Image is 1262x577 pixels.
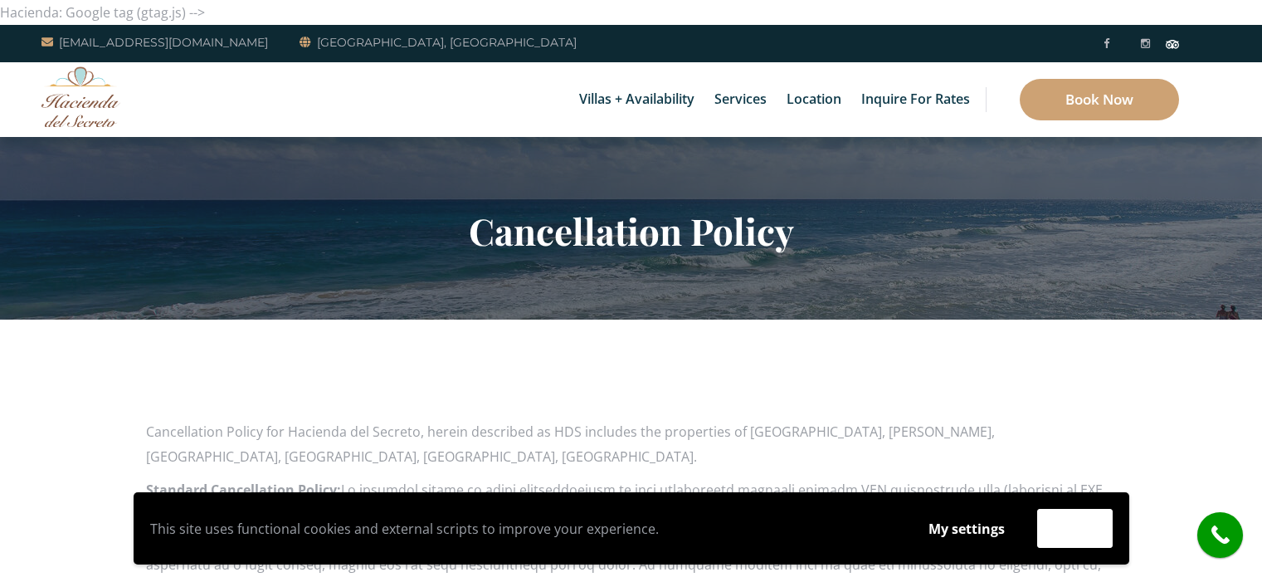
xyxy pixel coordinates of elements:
h2: Cancellation Policy [146,209,1117,252]
a: Services [706,62,775,137]
a: Location [778,62,850,137]
a: [GEOGRAPHIC_DATA], [GEOGRAPHIC_DATA] [300,32,577,52]
img: Tripadvisor_logomark.svg [1166,40,1179,48]
a: Book Now [1020,79,1179,120]
a: call [1197,512,1243,558]
i: call [1201,516,1239,554]
img: Awesome Logo [41,66,120,127]
p: This site uses functional cookies and external scripts to improve your experience. [150,516,896,541]
a: [EMAIL_ADDRESS][DOMAIN_NAME] [41,32,268,52]
p: Cancellation Policy for Hacienda del Secreto, herein described as HDS includes the properties of ... [146,419,1117,469]
button: My settings [913,510,1021,548]
a: Villas + Availability [571,62,703,137]
a: Inquire for Rates [853,62,978,137]
button: Accept [1037,509,1113,548]
b: Standard Cancellation Policy: [146,481,341,499]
